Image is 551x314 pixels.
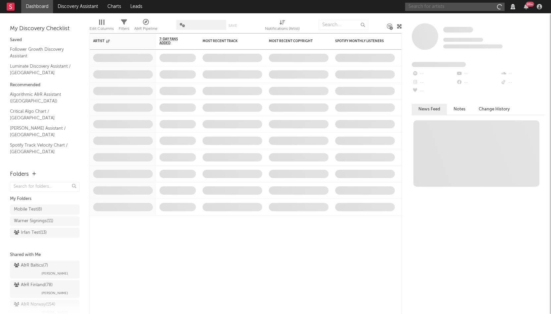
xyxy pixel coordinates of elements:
div: Edit Columns [90,17,114,36]
a: A&R Baltics(7)[PERSON_NAME] [10,261,80,279]
div: A&R Norway ( 154 ) [14,301,55,309]
a: Follower Growth Discovery Assistant [10,46,73,59]
a: Spotify Search Virality Chart / [GEOGRAPHIC_DATA] [10,158,73,172]
div: A&R Pipeline [134,25,157,33]
a: Luminate Discovery Assistant / [GEOGRAPHIC_DATA] [10,63,73,76]
button: Notes [447,104,472,115]
span: 0 fans last week [443,44,503,48]
div: Filters [119,17,129,36]
div: Irfan Test ( 13 ) [14,229,47,237]
div: Shared with Me [10,251,80,259]
span: [PERSON_NAME] [41,289,68,297]
div: -- [412,87,456,95]
div: -- [456,78,500,87]
div: Saved [10,36,80,44]
div: Filters [119,25,129,33]
div: Notifications (Artist) [265,17,300,36]
a: Mobile Test(8) [10,205,80,215]
span: Tracking Since: [DATE] [443,38,483,42]
div: Edit Columns [90,25,114,33]
div: Notifications (Artist) [265,25,300,33]
div: My Folders [10,195,80,203]
span: [PERSON_NAME] [41,270,68,278]
div: A&R Finland ( 78 ) [14,281,53,289]
a: [PERSON_NAME] Assistant / [GEOGRAPHIC_DATA] [10,125,73,138]
div: -- [500,70,544,78]
div: -- [500,78,544,87]
a: Critical Algo Chart / [GEOGRAPHIC_DATA] [10,108,73,121]
div: Most Recent Copyright [269,39,319,43]
a: Irfan Test(13) [10,228,80,238]
div: My Discovery Checklist [10,25,80,33]
div: -- [456,70,500,78]
a: Some Artist [443,27,473,33]
div: Artist [93,39,143,43]
span: 7-Day Fans Added [159,37,186,45]
a: Warner Signings(11) [10,216,80,226]
div: Most Recent Track [203,39,252,43]
a: A&R Finland(78)[PERSON_NAME] [10,280,80,298]
button: Save [228,24,237,28]
div: A&R Pipeline [134,17,157,36]
div: Recommended [10,81,80,89]
input: Search for folders... [10,182,80,192]
button: News Feed [412,104,447,115]
div: Spotify Monthly Listeners [335,39,385,43]
span: Fans Added by Platform [412,62,466,67]
a: Algorithmic A&R Assistant ([GEOGRAPHIC_DATA]) [10,91,73,104]
a: Spotify Track Velocity Chart / [GEOGRAPHIC_DATA] [10,142,73,155]
div: Mobile Test ( 8 ) [14,206,42,214]
div: 99 + [526,2,534,7]
input: Search... [319,20,368,30]
span: Some Artist [443,27,473,32]
div: -- [412,78,456,87]
div: A&R Baltics ( 7 ) [14,262,48,270]
div: Warner Signings ( 11 ) [14,217,53,225]
div: -- [412,70,456,78]
div: Folders [10,170,29,178]
button: 99+ [524,4,528,9]
button: Change History [472,104,517,115]
input: Search for artists [405,3,505,11]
